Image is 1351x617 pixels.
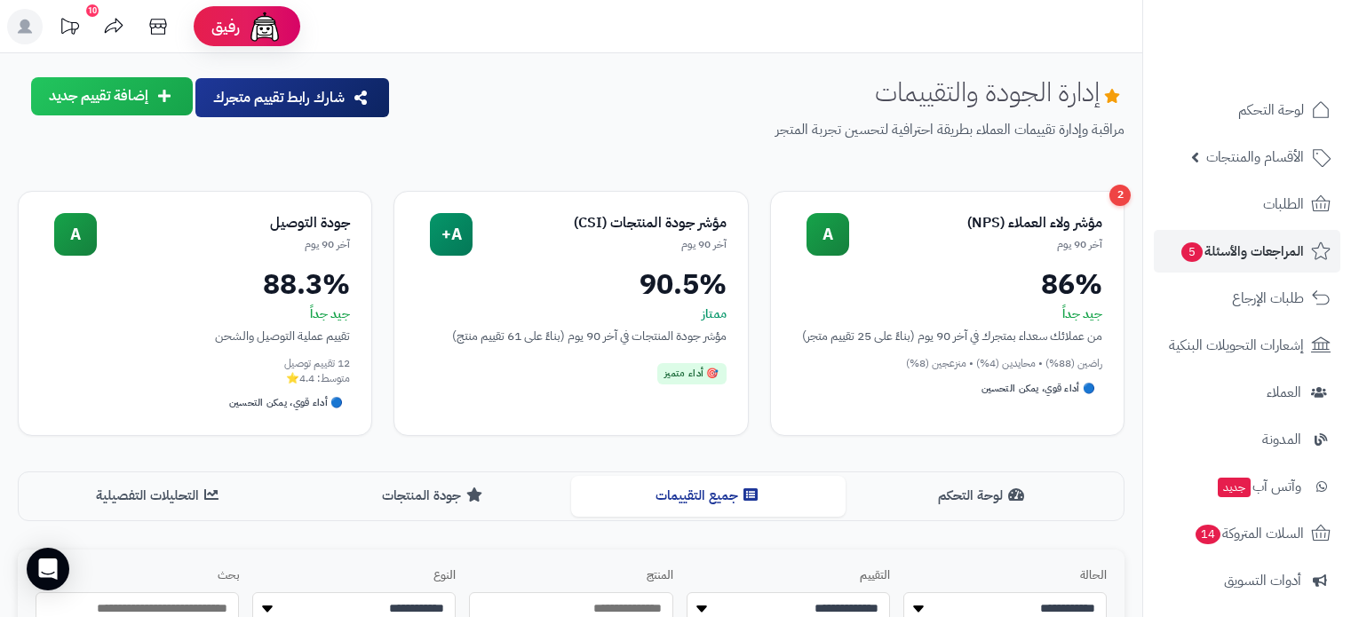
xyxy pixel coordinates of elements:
[974,378,1102,399] div: 🔵 أداء قوي، يمكن التحسين
[297,476,571,516] button: جودة المنتجات
[1154,183,1340,225] a: الطلبات
[1154,277,1340,320] a: طلبات الإرجاع
[846,476,1120,516] button: لوحة التحكم
[792,270,1102,298] div: 86%
[211,16,240,37] span: رفيق
[40,270,350,298] div: 88.3%
[430,213,473,256] div: A+
[1154,89,1340,131] a: لوحة التحكم
[1232,286,1304,311] span: طلبات الإرجاع
[416,327,726,345] div: مؤشر جودة المنتجات في آخر 90 يوم (بناءً على 61 تقييم منتج)
[416,305,726,323] div: ممتاز
[54,213,97,256] div: A
[1196,525,1220,544] span: 14
[1194,521,1304,546] span: السلات المتروكة
[849,237,1102,252] div: آخر 90 يوم
[792,327,1102,345] div: من عملائك سعداء بمتجرك في آخر 90 يوم (بناءً على 25 تقييم متجر)
[473,213,726,233] div: مؤشر جودة المنتجات (CSI)
[1224,568,1301,593] span: أدوات التسويق
[875,77,1125,107] h1: إدارة الجودة والتقييمات
[1154,418,1340,461] a: المدونة
[31,77,193,115] button: إضافة تقييم جديد
[22,476,297,516] button: التحليلات التفصيلية
[1154,559,1340,602] a: أدوات التسويق
[1154,512,1340,555] a: السلات المتروكة14
[97,213,350,233] div: جودة التوصيل
[27,548,69,590] div: Open Intercom Messenger
[1154,371,1340,414] a: العملاء
[222,392,350,414] div: 🔵 أداء قوي، يمكن التحسين
[97,237,350,252] div: آخر 90 يوم
[1154,465,1340,508] a: وآتس آبجديد
[571,476,846,516] button: جميع التقييمات
[1238,98,1304,123] span: لوحة التحكم
[405,120,1125,140] p: مراقبة وإدارة تقييمات العملاء بطريقة احترافية لتحسين تجربة المتجر
[1154,230,1340,273] a: المراجعات والأسئلة5
[792,305,1102,323] div: جيد جداً
[47,9,91,49] a: تحديثات المنصة
[807,213,849,256] div: A
[657,363,727,384] div: 🎯 أداء متميز
[36,567,239,584] label: بحث
[1169,333,1304,358] span: إشعارات التحويلات البنكية
[1109,185,1131,206] div: 2
[1218,478,1251,497] span: جديد
[1181,242,1203,262] span: 5
[903,567,1107,584] label: الحالة
[40,327,350,345] div: تقييم عملية التوصيل والشحن
[40,305,350,323] div: جيد جداً
[792,356,1102,371] div: راضين (88%) • محايدين (4%) • منزعجين (8%)
[687,567,890,584] label: التقييم
[1206,145,1304,170] span: الأقسام والمنتجات
[86,4,99,17] div: 10
[849,213,1102,233] div: مؤشر ولاء العملاء (NPS)
[40,356,350,386] div: 12 تقييم توصيل متوسط: 4.4⭐
[1262,427,1301,452] span: المدونة
[1216,474,1301,499] span: وآتس آب
[252,567,456,584] label: النوع
[416,270,726,298] div: 90.5%
[247,9,282,44] img: ai-face.png
[195,78,389,117] button: شارك رابط تقييم متجرك
[469,567,672,584] label: المنتج
[1263,192,1304,217] span: الطلبات
[1180,239,1304,264] span: المراجعات والأسئلة
[473,237,726,252] div: آخر 90 يوم
[1267,380,1301,405] span: العملاء
[1154,324,1340,367] a: إشعارات التحويلات البنكية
